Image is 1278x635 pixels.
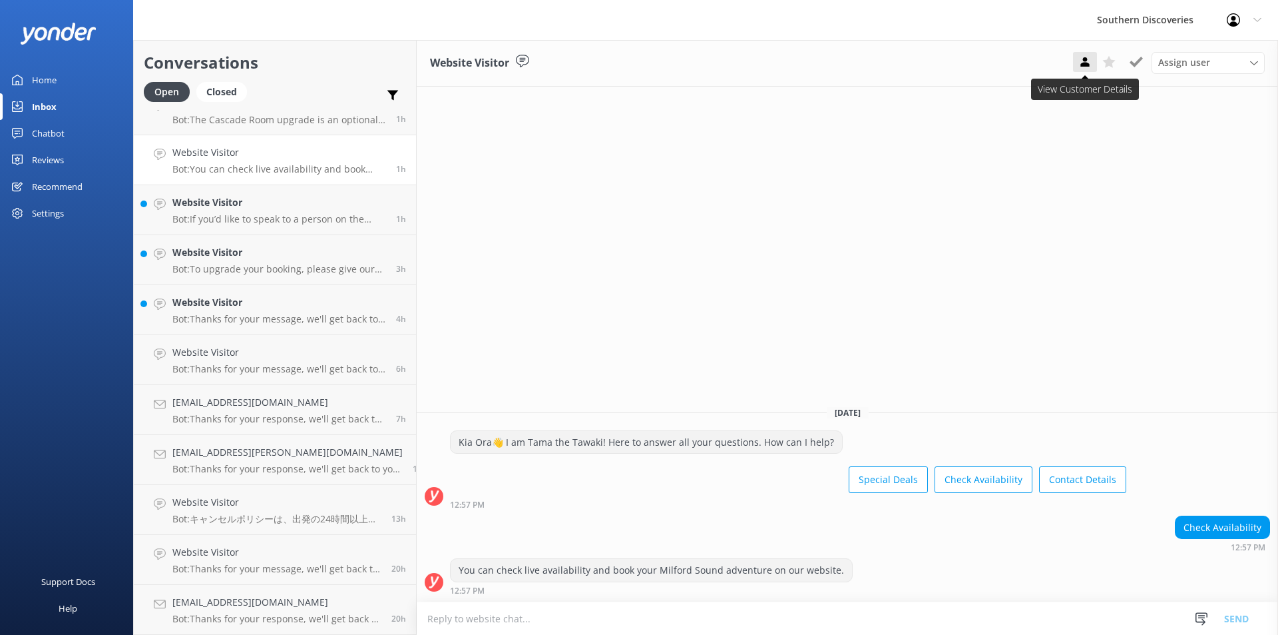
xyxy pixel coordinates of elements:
[32,93,57,120] div: Inbox
[396,413,406,424] span: Sep 10 2025 07:18am (UTC +12:00) Pacific/Auckland
[396,313,406,324] span: Sep 10 2025 10:02am (UTC +12:00) Pacific/Auckland
[32,173,83,200] div: Recommend
[430,55,509,72] h3: Website Visitor
[172,313,386,325] p: Bot: Thanks for your message, we'll get back to you as soon as we can. You're also welcome to kee...
[172,145,386,160] h4: Website Visitor
[1175,516,1269,539] div: Check Availability
[172,463,403,475] p: Bot: Thanks for your response, we'll get back to you as soon as we can during opening hours.
[134,335,416,385] a: Website VisitorBot:Thanks for your message, we'll get back to you as soon as we can. You're also ...
[41,568,95,595] div: Support Docs
[134,535,416,585] a: Website VisitorBot:Thanks for your message, we'll get back to you as soon as we can. You're also ...
[196,82,247,102] div: Closed
[391,513,406,524] span: Sep 10 2025 01:20am (UTC +12:00) Pacific/Auckland
[134,435,416,485] a: [EMAIL_ADDRESS][PERSON_NAME][DOMAIN_NAME]Bot:Thanks for your response, we'll get back to you as s...
[1175,542,1270,552] div: Sep 10 2025 12:57pm (UTC +12:00) Pacific/Auckland
[1231,544,1265,552] strong: 12:57 PM
[172,595,381,610] h4: [EMAIL_ADDRESS][DOMAIN_NAME]
[396,163,406,175] span: Sep 10 2025 12:57pm (UTC +12:00) Pacific/Auckland
[172,245,386,260] h4: Website Visitor
[172,195,386,210] h4: Website Visitor
[935,466,1032,493] button: Check Availability
[451,559,852,582] div: You can check live availability and book your Milford Sound adventure on our website.
[134,235,416,285] a: Website VisitorBot:To upgrade your booking, please give our reservations team a call on [PHONE_NU...
[172,213,386,225] p: Bot: If you’d like to speak to a person on the Southern Discoveries team, please call [PHONE_NUMB...
[172,263,386,275] p: Bot: To upgrade your booking, please give our reservations team a call on [PHONE_NUMBER]. If you'...
[134,135,416,185] a: Website VisitorBot:You can check live availability and book your Milford Sound adventure on our w...
[134,285,416,335] a: Website VisitorBot:Thanks for your message, we'll get back to you as soon as we can. You're also ...
[172,114,386,126] p: Bot: The Cascade Room upgrade is an optional add-on for customers booking a Coach/Cruise or Cruis...
[20,23,97,45] img: yonder-white-logo.png
[1158,55,1210,70] span: Assign user
[396,263,406,275] span: Sep 10 2025 10:55am (UTC +12:00) Pacific/Auckland
[172,363,386,375] p: Bot: Thanks for your message, we'll get back to you as soon as we can. You're also welcome to kee...
[172,163,386,175] p: Bot: You can check live availability and book your Milford Sound adventure on our website.
[172,513,381,525] p: Bot: キャンセルポリシーは、出発の24時間以上前にご連絡いただければ、別の日に予約を変更するか、キャンセルして返金を受けることができます。詳細は、0800 264 536（[GEOGRAPH...
[134,85,416,135] a: Website VisitorBot:The Cascade Room upgrade is an optional add-on for customers booking a Coach/C...
[172,563,381,575] p: Bot: Thanks for your message, we'll get back to you as soon as we can. You're also welcome to kee...
[172,295,386,310] h4: Website Visitor
[172,545,381,560] h4: Website Visitor
[1152,52,1265,73] div: Assign User
[144,50,406,75] h2: Conversations
[172,613,381,625] p: Bot: Thanks for your response, we'll get back to you as soon as we can during opening hours.
[32,67,57,93] div: Home
[144,82,190,102] div: Open
[172,445,403,460] h4: [EMAIL_ADDRESS][PERSON_NAME][DOMAIN_NAME]
[32,120,65,147] div: Chatbot
[1039,466,1126,493] button: Contact Details
[396,113,406,125] span: Sep 10 2025 01:10pm (UTC +12:00) Pacific/Auckland
[396,213,406,225] span: Sep 10 2025 12:50pm (UTC +12:00) Pacific/Auckland
[450,586,853,595] div: Sep 10 2025 12:57pm (UTC +12:00) Pacific/Auckland
[172,495,381,510] h4: Website Visitor
[827,407,869,418] span: [DATE]
[450,587,485,595] strong: 12:57 PM
[144,84,196,99] a: Open
[172,413,386,425] p: Bot: Thanks for your response, we'll get back to you as soon as we can during opening hours.
[196,84,254,99] a: Closed
[59,595,77,622] div: Help
[391,613,406,624] span: Sep 09 2025 06:14pm (UTC +12:00) Pacific/Auckland
[451,431,842,454] div: Kia Ora👋 I am Tama the Tawaki! Here to answer all your questions. How can I help?
[172,345,386,360] h4: Website Visitor
[391,563,406,574] span: Sep 09 2025 06:17pm (UTC +12:00) Pacific/Auckland
[450,501,485,509] strong: 12:57 PM
[450,500,1126,509] div: Sep 10 2025 12:57pm (UTC +12:00) Pacific/Auckland
[134,185,416,235] a: Website VisitorBot:If you’d like to speak to a person on the Southern Discoveries team, please ca...
[172,395,386,410] h4: [EMAIL_ADDRESS][DOMAIN_NAME]
[134,385,416,435] a: [EMAIL_ADDRESS][DOMAIN_NAME]Bot:Thanks for your response, we'll get back to you as soon as we can...
[32,147,64,173] div: Reviews
[134,485,416,535] a: Website VisitorBot:キャンセルポリシーは、出発の24時間以上前にご連絡いただければ、別の日に予約を変更するか、キャンセルして返金を受けることができます。詳細は、0800 264...
[413,463,427,474] span: Sep 10 2025 03:58am (UTC +12:00) Pacific/Auckland
[134,585,416,635] a: [EMAIL_ADDRESS][DOMAIN_NAME]Bot:Thanks for your response, we'll get back to you as soon as we can...
[849,466,928,493] button: Special Deals
[32,200,64,227] div: Settings
[396,363,406,374] span: Sep 10 2025 08:29am (UTC +12:00) Pacific/Auckland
